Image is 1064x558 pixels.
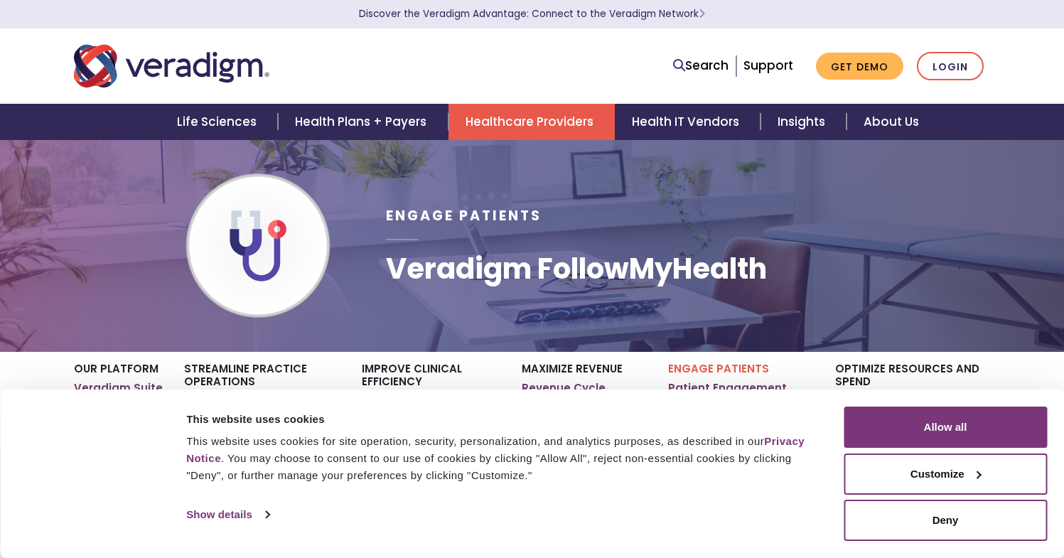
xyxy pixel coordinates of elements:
span: Learn More [699,7,705,21]
a: Healthcare Providers [448,104,615,140]
a: Discover the Veradigm Advantage: Connect to the Veradigm NetworkLearn More [359,7,705,21]
a: Health Plans + Payers [278,104,448,140]
a: Search [673,56,729,75]
a: About Us [847,104,936,140]
span: Engage Patients [386,206,542,225]
a: Login [917,52,984,81]
div: This website uses cookies [186,411,827,428]
a: Insights [761,104,847,140]
a: Veradigm Suite [74,381,163,395]
a: Support [743,57,793,74]
button: Customize [844,454,1047,495]
img: Veradigm logo [74,43,269,90]
button: Deny [844,500,1047,541]
a: Patient Engagement Platform [668,381,814,409]
a: Show details [186,504,269,525]
button: Allow all [844,407,1047,448]
a: Get Demo [816,53,903,80]
a: Life Sciences [160,104,278,140]
a: Revenue Cycle Services [522,381,646,409]
div: This website uses cookies for site operation, security, personalization, and analytics purposes, ... [186,433,827,484]
a: Health IT Vendors [615,104,761,140]
h1: Veradigm FollowMyHealth [386,252,767,286]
